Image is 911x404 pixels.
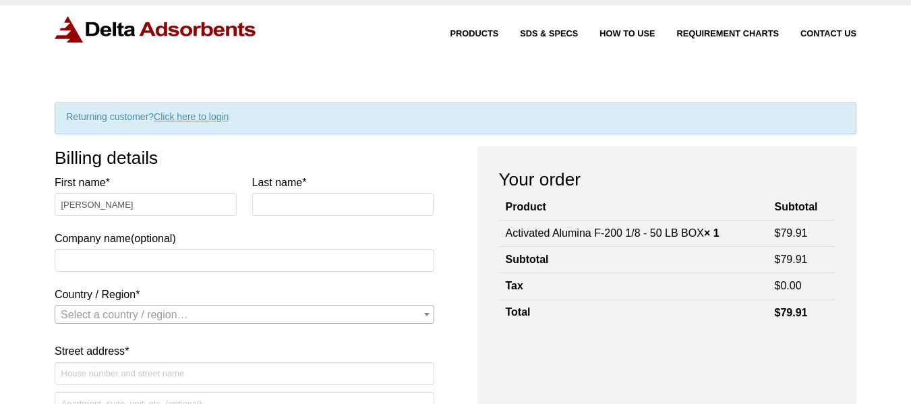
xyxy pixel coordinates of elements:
label: Country / Region [55,285,434,304]
label: Street address [55,342,434,360]
a: Products [428,30,498,38]
h3: Your order [499,168,835,191]
th: Total [499,299,768,326]
label: Company name [55,173,434,248]
span: Requirement Charts [677,30,779,38]
a: Contact Us [779,30,856,38]
span: Contact Us [800,30,856,38]
th: Subtotal [768,195,835,220]
span: How to Use [599,30,655,38]
span: $ [775,307,781,318]
strong: × 1 [704,227,719,239]
h3: Billing details [55,146,434,169]
a: Requirement Charts [655,30,779,38]
bdi: 79.91 [775,307,808,318]
th: Subtotal [499,246,768,272]
iframe: reCAPTCHA [499,340,704,393]
span: (optional) [131,233,176,244]
th: Tax [499,273,768,299]
a: Click here to login [154,111,229,122]
label: Last name [252,173,434,192]
img: Delta Adsorbents [55,16,257,42]
span: Country / Region [55,305,434,324]
div: Returning customer? [55,102,856,134]
span: $ [775,254,781,265]
a: How to Use [578,30,655,38]
a: SDS & SPECS [498,30,578,38]
th: Product [499,195,768,220]
input: House number and street name [55,362,434,385]
label: First name [55,173,237,192]
span: Products [450,30,498,38]
span: SDS & SPECS [520,30,578,38]
bdi: 79.91 [775,254,808,265]
bdi: 0.00 [775,280,802,291]
td: Activated Alumina F-200 1/8 - 50 LB BOX [499,220,768,246]
bdi: 79.91 [775,227,808,239]
span: Select a country / region… [61,309,188,320]
span: $ [775,280,781,291]
span: $ [775,227,781,239]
